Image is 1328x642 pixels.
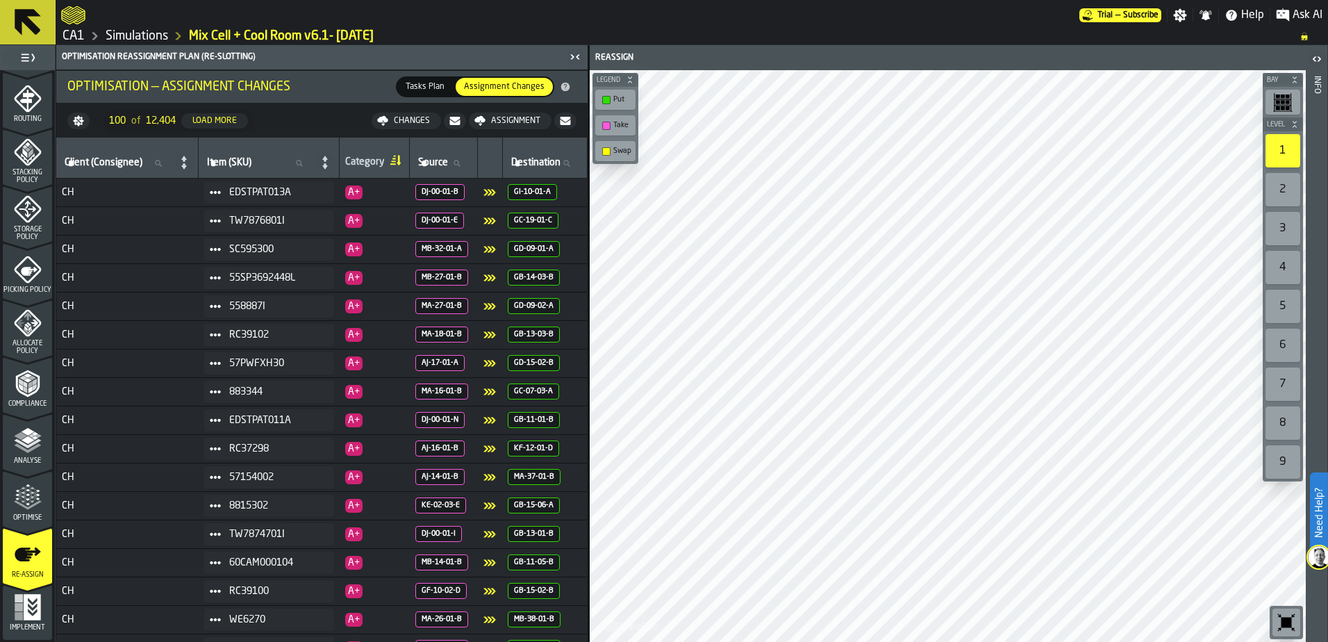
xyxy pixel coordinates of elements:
[415,298,468,314] span: MA-27-01-B
[1263,117,1303,131] button: button-
[592,138,638,164] div: button-toolbar-undefined
[1219,7,1270,24] label: button-toggle-Help
[229,187,323,198] span: EDSTPAT013A
[508,554,560,570] span: GB-11-05-B
[62,187,193,198] span: CH
[1193,8,1218,22] label: button-toggle-Notifications
[1265,290,1300,323] div: 5
[3,243,52,299] li: menu Picking Policy
[415,554,468,570] span: MB-14-01-B
[189,28,374,44] a: link-to-/wh/i/76e2a128-1b54-4d66-80d4-05ae4c277723/simulations/736ba851-ab32-4f55-acff-bfdba0928cd0
[61,28,1322,44] nav: Breadcrumb
[345,556,363,570] p: Fastest-movers (-0.000001) –> (0.5)
[415,583,467,599] span: GF-10-02-D
[592,611,671,639] a: logo-header
[62,557,193,568] span: CH
[590,45,1306,70] header: Reassign
[3,169,52,184] span: Stacking Policy
[3,357,52,413] li: menu Compliance
[1079,8,1161,22] div: Menu Subscription
[1306,45,1327,642] header: Info
[458,81,550,93] span: Assignment Changes
[345,470,363,484] p: Fastest-movers (-0.000001) –> (0.5)
[1263,326,1303,365] div: button-toolbar-undefined
[508,497,560,513] span: GB-15-06-A
[444,113,466,129] button: button-
[592,53,949,63] div: Reassign
[131,115,140,126] span: of
[1264,76,1288,84] span: Bay
[511,157,561,168] span: label
[1265,368,1300,401] div: 7
[1263,209,1303,248] div: button-toolbar-undefined
[3,186,52,242] li: menu Storage Policy
[62,244,193,255] span: CH
[565,49,585,65] label: button-toggle-Close me
[397,78,453,96] div: thumb
[98,110,259,132] div: ButtonLoadMore-Load More-Prev-First-Last
[1115,10,1120,20] span: —
[67,113,90,129] button: button-
[345,385,363,399] p: Fastest-movers (-0.000001) –> (0.5)
[415,327,468,343] span: MA-18-01-B
[109,115,126,126] span: 100
[415,213,464,229] span: DJ-00-01-E
[229,614,323,625] span: WE6270
[1307,48,1327,73] label: button-toggle-Open
[62,614,193,625] span: CH
[3,400,52,408] span: Compliance
[3,286,52,294] span: Picking Policy
[3,571,52,579] span: Re-assign
[508,154,581,172] input: label
[67,79,396,94] div: Optimisation — Assignment Changes
[508,270,560,286] span: GB-14-03-B
[415,497,466,513] span: KE-02-03-E
[1265,173,1300,206] div: 2
[345,242,363,256] p: Fastest-movers (-0.000001) –> (0.5)
[62,358,193,369] span: CH
[1265,212,1300,245] div: 3
[62,272,193,283] span: CH
[61,3,85,28] a: logo-header
[415,469,465,485] span: AJ-14-01-B
[1263,443,1303,481] div: button-toolbar-undefined
[1265,134,1300,167] div: 1
[1263,287,1303,326] div: button-toolbar-undefined
[345,499,363,513] p: Fastest-movers (-0.000001) –> (0.5)
[62,472,193,483] span: CH
[613,121,631,130] div: Take
[207,157,251,168] span: label
[1265,406,1300,440] div: 8
[345,584,363,598] p: Fastest-movers (-0.000001) –> (0.5)
[1293,7,1322,24] span: Ask AI
[146,115,176,126] span: 12,404
[229,358,323,369] span: 57PWFXH30
[229,472,323,483] span: 57154002
[3,414,52,470] li: menu Analyse
[345,413,363,427] p: Fastest-movers (-0.000001) –> (0.5)
[3,15,52,71] li: menu Agents
[1123,10,1159,20] span: Subscribe
[3,514,52,522] span: Optimise
[1265,445,1300,479] div: 9
[229,586,323,597] span: RC39100
[1263,87,1303,117] div: button-toolbar-undefined
[1263,73,1303,87] button: button-
[508,583,560,599] span: GB-15-02-B
[1168,8,1193,22] label: button-toggle-Settings
[508,213,558,229] span: GC-19-01-C
[3,471,52,527] li: menu Optimise
[345,442,363,456] p: Fastest-movers (-0.000001) –> (0.5)
[229,557,323,568] span: 60CAM000104
[62,500,193,511] span: CH
[1312,73,1322,639] div: Info
[62,215,193,227] span: CH
[1263,248,1303,287] div: button-toolbar-undefined
[62,329,193,340] span: CH
[418,157,448,168] span: label
[415,270,468,286] span: MB-27-01-B
[415,184,465,200] span: DJ-00-01-B
[181,113,248,129] button: button-Load More
[415,611,468,627] span: MA-26-01-B
[345,214,363,228] p: Fastest-movers (-0.000001) –> (0.5)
